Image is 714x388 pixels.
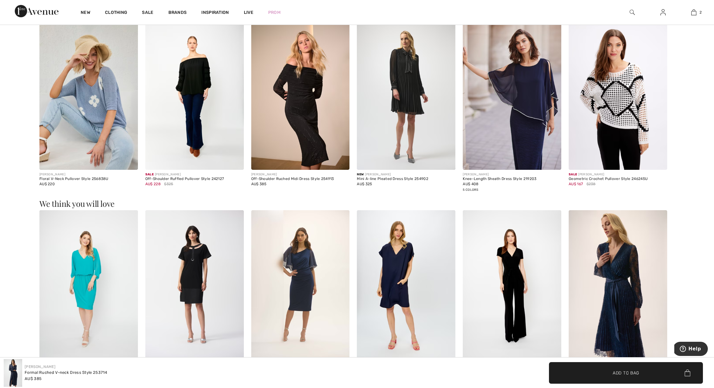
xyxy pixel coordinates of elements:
[39,182,55,186] span: AU$ 220
[201,10,229,16] span: Inspiration
[15,5,58,17] img: 1ère Avenue
[569,210,667,358] img: V-Neck Midi Wrap Dress Style 254721
[168,10,187,16] a: Brands
[463,177,561,181] div: Knee-Length Sheath Dress Style 219203
[145,173,154,176] span: Sale
[587,181,596,187] span: $238
[613,370,639,376] span: Add to Bag
[251,177,350,181] div: Off-Shoulder Ruched Midi Dress Style 254913
[39,172,138,177] div: [PERSON_NAME]
[4,359,22,387] img: Formal Ruched V-Neck Dress Style 253714
[463,22,561,170] img: Knee-Length Sheath Dress Style 219203
[463,182,478,186] span: AU$ 408
[674,342,708,357] iframe: Opens a widget where you can find more information
[145,22,244,170] img: Off-Shoulder Ruffled Pullover Style 242127
[357,172,455,177] div: [PERSON_NAME]
[145,177,244,181] div: Off-Shoulder Ruffled Pullover Style 242127
[630,9,635,16] img: search the website
[569,177,667,181] div: Geometric Crochet Pullover Style 246245U
[549,362,703,384] button: Add to Bag
[656,9,671,16] a: Sign In
[25,370,107,376] div: Formal Ruched V-neck Dress Style 253714
[25,365,55,369] a: [PERSON_NAME]
[268,9,280,16] a: Prom
[251,22,350,170] img: Off-Shoulder Ruched Midi Dress Style 254913
[463,188,478,192] span: 5 Colors
[251,182,267,186] span: AU$ 385
[145,172,244,177] div: [PERSON_NAME]
[679,9,709,16] a: 2
[244,9,253,16] a: Live
[684,370,690,376] img: Bag.svg
[164,181,173,187] span: $325
[145,182,161,186] span: AU$ 228
[357,182,372,186] span: AU$ 325
[569,22,667,170] img: Geometric Crochet Pullover Style 246245U
[251,210,350,358] img: Formal Bodycon Dress Style 252719
[39,210,138,358] img: Knee-Length Shift Dress with V-Neck Style 242728
[569,182,583,186] span: AU$ 167
[251,172,350,177] div: [PERSON_NAME]
[145,210,244,358] img: Knee-Length Shift Dress Style 251080
[39,200,675,208] h3: We think you will love
[569,173,577,176] span: Sale
[357,177,455,181] div: Mini A-line Pleated Dress Style 254902
[25,376,42,381] span: AU$ 385
[463,172,561,177] div: [PERSON_NAME]
[357,22,455,170] img: Mini A-line Pleated Dress Style 254902
[39,22,138,170] img: Floral V-Neck Pullover Style 256838U
[142,10,153,16] a: Sale
[81,10,90,16] a: New
[105,10,127,16] a: Clothing
[691,9,696,16] img: My Bag
[463,210,561,358] img: V-Neck Knotted Jumpsuit Style 242149
[357,173,364,176] span: New
[700,10,702,15] span: 2
[357,210,455,358] img: Knee-Length Shift Dress Style 241129
[39,177,138,181] div: Floral V-Neck Pullover Style 256838U
[660,9,666,16] img: My Info
[569,172,667,177] div: [PERSON_NAME]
